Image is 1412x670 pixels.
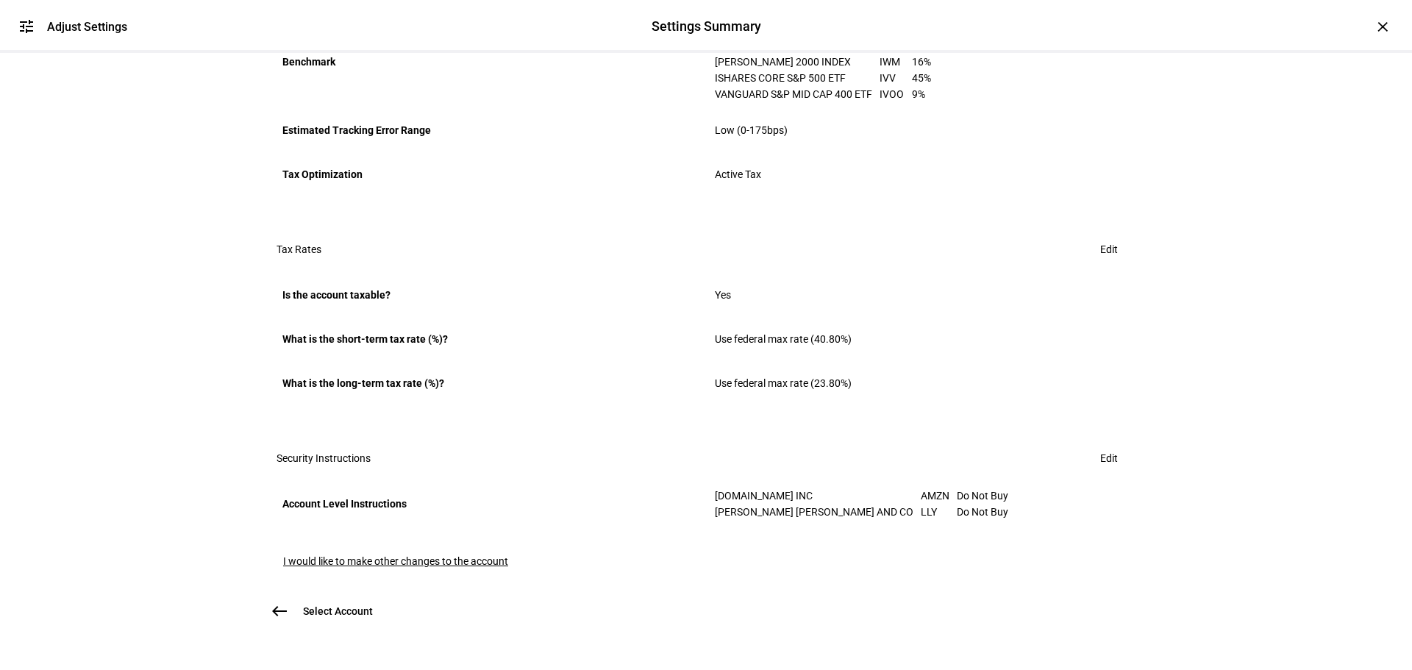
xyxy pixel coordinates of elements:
[715,54,880,70] td: [PERSON_NAME] 2000 INDEX
[277,243,321,255] h3: Tax Rates
[1083,443,1135,473] button: Edit
[282,327,697,351] div: What is the short-term tax rate (%)?
[47,20,127,34] div: Adjust Settings
[282,118,697,142] div: Estimated Tracking Error Range
[921,488,957,504] td: AMZN
[957,488,1008,504] td: Do Not Buy
[715,504,921,520] td: [PERSON_NAME] [PERSON_NAME] AND CO
[715,488,921,504] td: [DOMAIN_NAME] INC
[715,124,788,136] span: Low (0-175bps)
[18,18,35,35] mat-icon: tune
[957,504,1008,520] td: Do Not Buy
[1371,15,1394,38] div: ×
[880,70,912,86] td: IVV
[715,70,880,86] td: ISHARES CORE S&P 500 ETF
[282,371,697,395] div: What is the long-term tax rate (%)?
[282,492,697,516] div: Account Level Instructions
[1083,235,1135,264] button: Edit
[303,604,373,619] span: Select Account
[282,50,697,74] div: Benchmark
[921,504,957,520] td: LLY
[277,452,371,464] h3: Security Instructions
[715,289,731,301] span: Yes
[880,86,912,102] td: IVOO
[912,86,931,102] td: 9%
[715,377,852,389] span: Use federal max rate (23.80%)
[283,555,508,567] span: I would like to make other changes to the account
[912,70,931,86] td: 45%
[715,86,880,102] td: VANGUARD S&P MID CAP 400 ETF
[1100,443,1118,473] span: Edit
[265,596,391,626] button: Select Account
[282,163,697,186] div: Tax Optimization
[912,54,931,70] td: 16%
[652,17,761,36] div: Settings Summary
[715,168,761,180] span: Active Tax
[715,333,852,345] span: Use federal max rate (40.80%)
[880,54,912,70] td: IWM
[282,283,697,307] div: Is the account taxable?
[271,602,288,620] mat-icon: west
[1100,235,1118,264] span: Edit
